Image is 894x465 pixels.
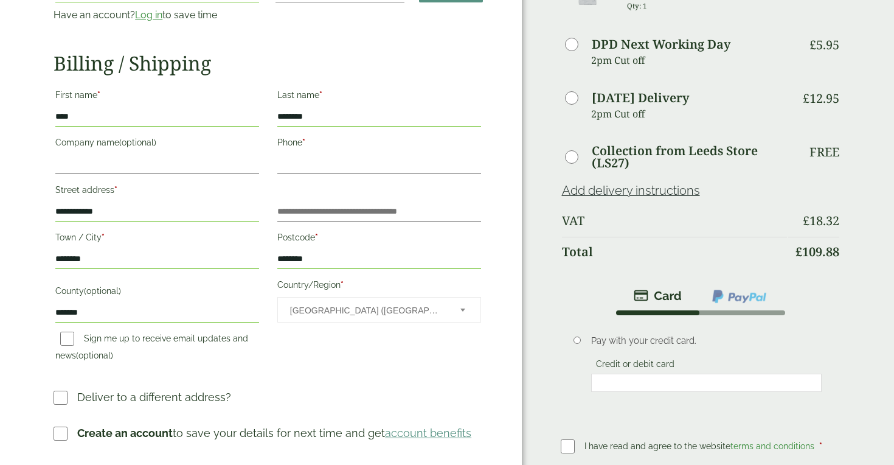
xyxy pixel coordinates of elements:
a: account benefits [385,427,471,439]
span: £ [803,90,809,107]
a: Log in [135,9,162,21]
label: Collection from Leeds Store (LS27) [592,145,787,169]
label: Credit or debit card [591,359,679,372]
label: [DATE] Delivery [592,92,689,104]
span: (optional) [76,351,113,360]
abbr: required [102,232,105,242]
label: Town / City [55,229,259,250]
abbr: required [97,90,100,100]
abbr: required [315,232,318,242]
a: terms and conditions [730,441,814,451]
abbr: required [819,441,822,451]
abbr: required [341,280,344,290]
span: United Kingdom (UK) [290,298,444,323]
label: Phone [277,134,481,155]
th: VAT [562,206,787,236]
span: I have read and agree to the website [584,441,817,451]
h2: Billing / Shipping [54,52,482,75]
bdi: 12.95 [803,90,839,107]
label: Sign me up to receive email updates and news [55,334,248,364]
label: Last name [277,86,481,107]
abbr: required [302,138,305,147]
abbr: required [114,185,117,195]
label: Street address [55,181,259,202]
img: stripe.png [634,288,682,303]
span: Country/Region [277,297,481,323]
bdi: 5.95 [809,37,839,53]
bdi: 109.88 [795,243,839,260]
p: Deliver to a different address? [77,389,231,405]
strong: Create an account [77,427,173,439]
span: (optional) [119,138,156,147]
label: First name [55,86,259,107]
small: Qty: 1 [627,1,647,10]
abbr: required [319,90,322,100]
a: Add delivery instructions [562,183,700,198]
label: Company name [55,134,259,155]
label: Postcode [277,229,481,250]
span: £ [803,212,809,229]
p: 2pm Cut off [591,105,787,123]
iframe: Secure card payment input frame [595,377,818,388]
span: (optional) [84,286,121,296]
p: 2pm Cut off [591,51,787,69]
p: Have an account? to save time [54,8,261,23]
p: Free [809,145,839,159]
label: DPD Next Working Day [592,38,730,51]
img: ppcp-gateway.png [711,288,768,304]
span: £ [795,243,802,260]
p: to save your details for next time and get [77,425,471,441]
label: Country/Region [277,276,481,297]
th: Total [562,237,787,267]
label: County [55,282,259,303]
p: Pay with your credit card. [591,334,822,348]
input: Sign me up to receive email updates and news(optional) [60,332,74,346]
span: £ [809,37,816,53]
bdi: 18.32 [803,212,839,229]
